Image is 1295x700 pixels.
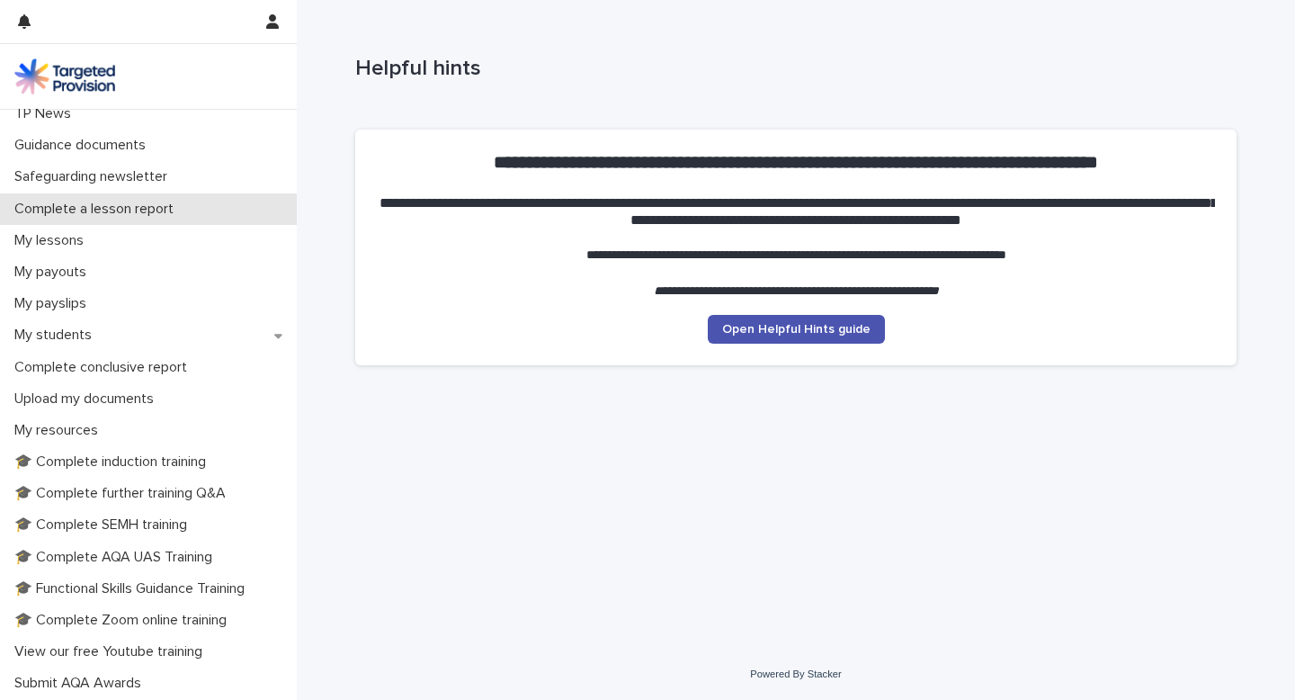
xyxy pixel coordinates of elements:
[7,327,106,344] p: My students
[7,485,240,502] p: 🎓 Complete further training Q&A
[355,56,1229,82] p: Helpful hints
[14,58,115,94] img: M5nRWzHhSzIhMunXDL62
[7,105,85,122] p: TP News
[7,390,168,408] p: Upload my documents
[7,549,227,566] p: 🎓 Complete AQA UAS Training
[722,323,871,336] span: Open Helpful Hints guide
[7,295,101,312] p: My payslips
[7,516,201,534] p: 🎓 Complete SEMH training
[7,137,160,154] p: Guidance documents
[7,168,182,185] p: Safeguarding newsletter
[7,580,259,597] p: 🎓 Functional Skills Guidance Training
[708,315,885,344] a: Open Helpful Hints guide
[7,643,217,660] p: View our free Youtube training
[7,359,201,376] p: Complete conclusive report
[7,264,101,281] p: My payouts
[7,612,241,629] p: 🎓 Complete Zoom online training
[7,422,112,439] p: My resources
[7,675,156,692] p: Submit AQA Awards
[7,453,220,471] p: 🎓 Complete induction training
[7,201,188,218] p: Complete a lesson report
[750,669,841,679] a: Powered By Stacker
[7,232,98,249] p: My lessons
